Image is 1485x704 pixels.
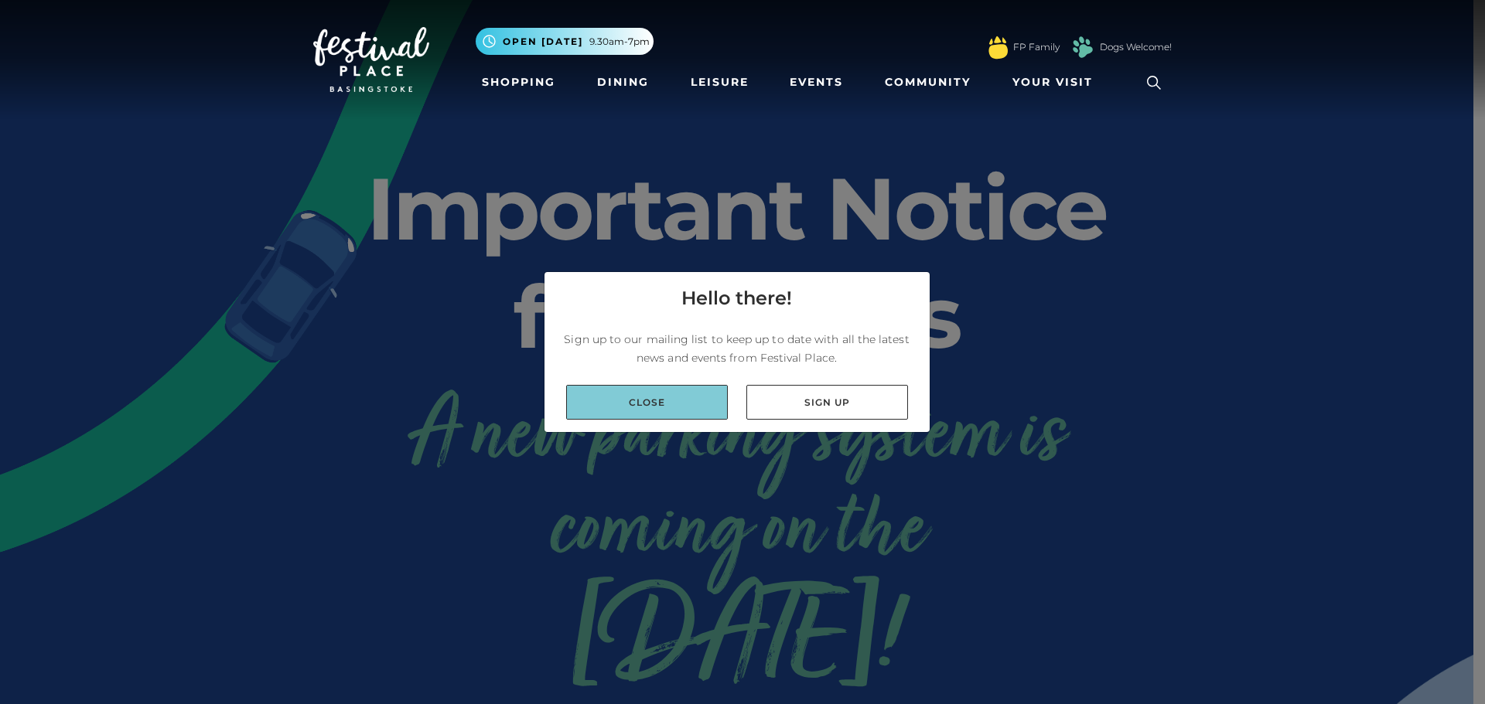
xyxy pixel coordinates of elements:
[476,28,654,55] button: Open [DATE] 9.30am-7pm
[681,284,792,312] h4: Hello there!
[684,68,755,97] a: Leisure
[313,27,429,92] img: Festival Place Logo
[557,330,917,367] p: Sign up to our mailing list to keep up to date with all the latest news and events from Festival ...
[591,68,655,97] a: Dining
[783,68,849,97] a: Events
[1012,74,1093,90] span: Your Visit
[589,35,650,49] span: 9.30am-7pm
[879,68,977,97] a: Community
[476,68,562,97] a: Shopping
[503,35,583,49] span: Open [DATE]
[566,385,728,420] a: Close
[746,385,908,420] a: Sign up
[1013,40,1060,54] a: FP Family
[1006,68,1107,97] a: Your Visit
[1100,40,1172,54] a: Dogs Welcome!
